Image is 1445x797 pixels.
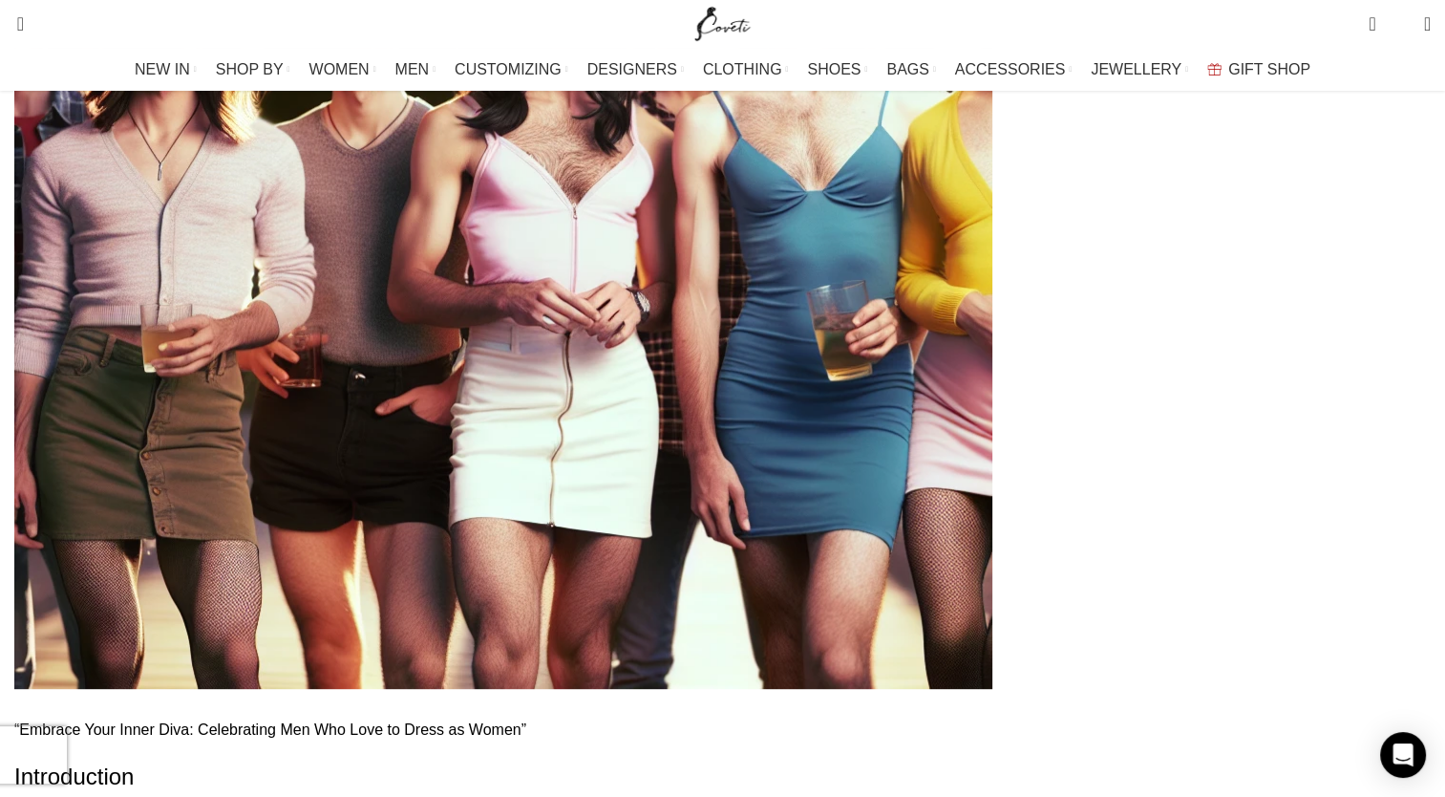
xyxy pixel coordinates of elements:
[807,51,867,89] a: SHOES
[455,51,568,89] a: CUSTOMIZING
[309,51,376,89] a: WOMEN
[1391,5,1410,43] div: My Wishlist
[886,60,928,78] span: BAGS
[955,51,1073,89] a: ACCESSORIES
[1207,63,1222,75] img: GiftBag
[216,60,284,78] span: SHOP BY
[691,14,754,31] a: Site logo
[587,60,677,78] span: DESIGNERS
[135,60,190,78] span: NEW IN
[309,60,370,78] span: WOMEN
[703,51,789,89] a: CLOTHING
[1228,60,1310,78] span: GIFT SHOP
[886,51,935,89] a: BAGS
[135,51,197,89] a: NEW IN
[1091,60,1181,78] span: JEWELLERY
[1207,51,1310,89] a: GIFT SHOP
[1380,732,1426,778] div: Open Intercom Messenger
[807,60,861,78] span: SHOES
[955,60,1066,78] span: ACCESSORIES
[1394,19,1409,33] span: 0
[5,5,24,43] a: Search
[703,60,782,78] span: CLOTHING
[587,51,684,89] a: DESIGNERS
[395,51,436,89] a: MEN
[216,51,290,89] a: SHOP BY
[1371,10,1385,24] span: 0
[1091,51,1188,89] a: JEWELLERY
[14,761,1431,793] h2: Introduction
[395,60,430,78] span: MEN
[5,51,1440,89] div: Main navigation
[14,718,1431,743] p: “Embrace Your Inner Diva: Celebrating Men Who Love to Dress as Women”
[455,60,562,78] span: CUSTOMIZING
[1359,5,1385,43] a: 0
